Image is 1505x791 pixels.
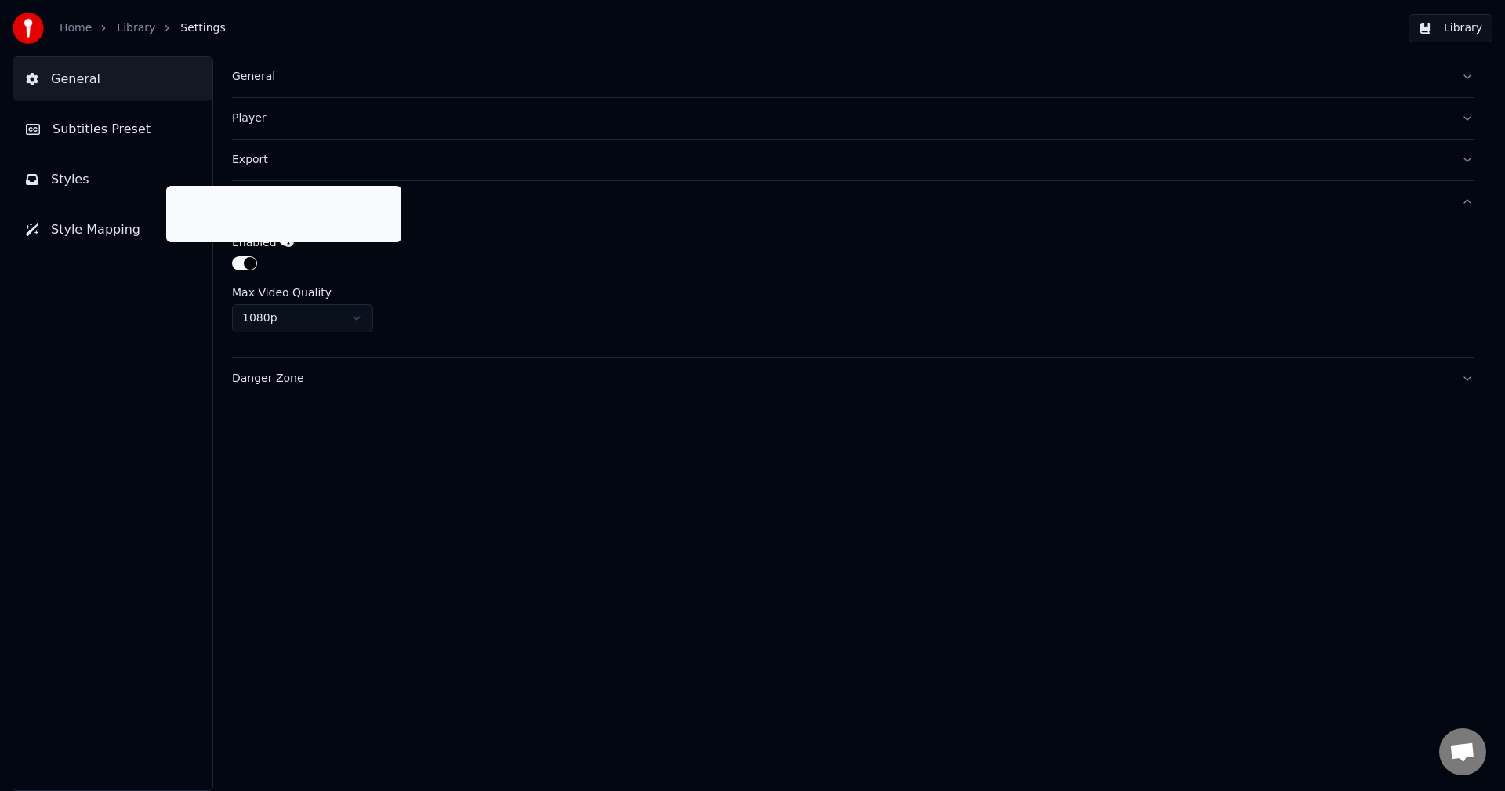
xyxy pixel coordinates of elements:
[232,222,1474,357] div: YT-DLP
[13,57,212,101] button: General
[13,107,212,151] button: Subtitles Preset
[51,220,140,239] span: Style Mapping
[232,56,1474,97] button: General
[232,358,1474,399] button: Danger Zone
[180,20,225,36] span: Settings
[232,140,1474,180] button: Export
[232,181,1474,222] button: YT-DLP
[232,287,332,298] label: Max Video Quality
[1439,728,1486,775] a: Open chat
[53,120,150,139] span: Subtitles Preset
[60,20,226,36] nav: breadcrumb
[232,194,1449,209] div: YT-DLP
[176,190,392,238] div: yt-dlp is an open source project that allows you to search and download online videos.
[60,20,92,36] a: Home
[13,208,212,252] button: Style Mapping
[232,111,1449,126] div: Player
[51,170,89,189] span: Styles
[232,69,1449,85] div: General
[13,158,212,201] button: Styles
[232,371,1449,386] div: Danger Zone
[13,13,44,44] img: youka
[232,237,277,248] label: Enabled
[232,152,1449,168] div: Export
[1409,14,1492,42] button: Library
[117,20,155,36] a: Library
[232,98,1474,139] button: Player
[51,70,100,89] span: General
